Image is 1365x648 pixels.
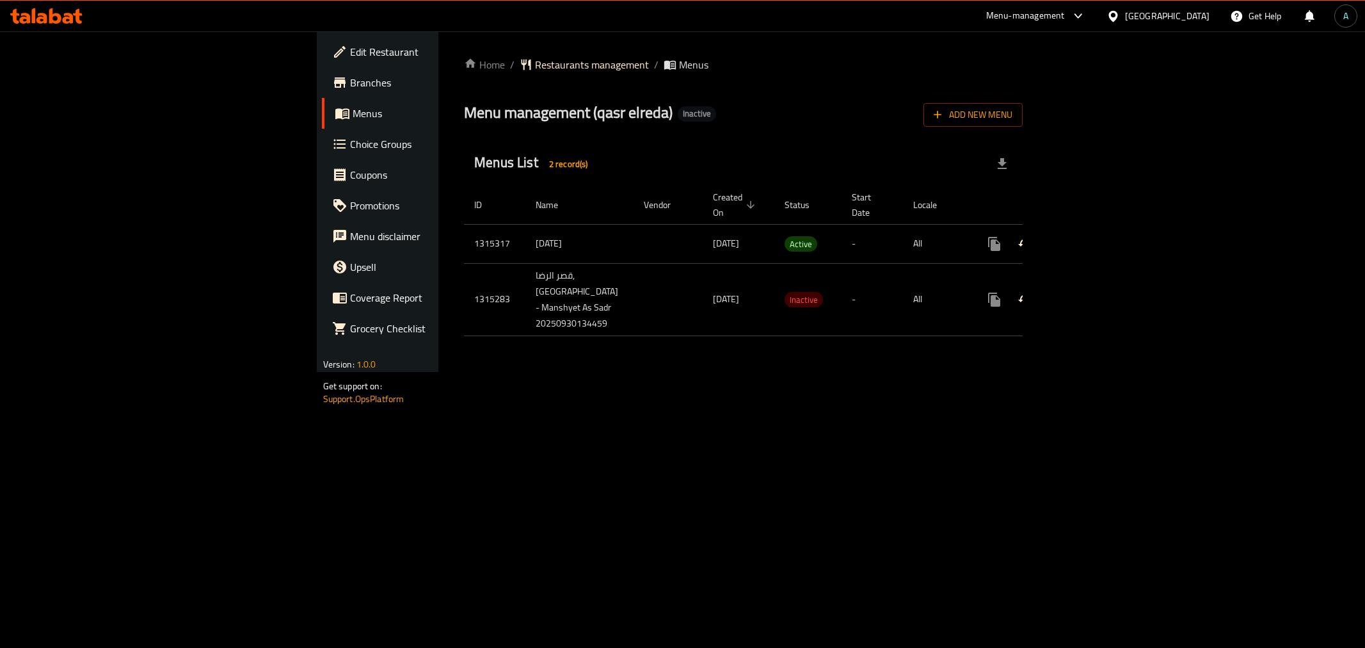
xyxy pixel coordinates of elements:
[464,98,673,127] span: Menu management ( qasr elreda )
[541,158,596,170] span: 2 record(s)
[852,190,888,220] span: Start Date
[785,237,817,252] span: Active
[350,136,534,152] span: Choice Groups
[322,159,545,190] a: Coupons
[350,198,534,213] span: Promotions
[353,106,534,121] span: Menus
[350,167,534,182] span: Coupons
[713,291,739,307] span: [DATE]
[350,229,534,244] span: Menu disclaimer
[322,221,545,252] a: Menu disclaimer
[322,282,545,313] a: Coverage Report
[842,224,903,263] td: -
[525,263,634,336] td: قصر الرضا,[GEOGRAPHIC_DATA] - Manshyet As Sadr 20250930134459
[979,229,1010,259] button: more
[654,57,659,72] li: /
[350,44,534,60] span: Edit Restaurant
[713,190,759,220] span: Created On
[541,154,596,174] div: Total records count
[322,313,545,344] a: Grocery Checklist
[987,149,1018,179] div: Export file
[678,106,716,122] div: Inactive
[986,8,1065,24] div: Menu-management
[350,290,534,305] span: Coverage Report
[713,235,739,252] span: [DATE]
[535,57,649,72] span: Restaurants management
[356,356,376,373] span: 1.0.0
[934,107,1012,123] span: Add New Menu
[322,190,545,221] a: Promotions
[350,321,534,336] span: Grocery Checklist
[1125,9,1209,23] div: [GEOGRAPHIC_DATA]
[913,197,954,213] span: Locale
[979,284,1010,315] button: more
[323,378,382,394] span: Get support on:
[678,108,716,119] span: Inactive
[350,75,534,90] span: Branches
[322,98,545,129] a: Menus
[1010,284,1041,315] button: Change Status
[322,252,545,282] a: Upsell
[464,57,1023,72] nav: breadcrumb
[322,67,545,98] a: Branches
[1010,229,1041,259] button: Change Status
[323,356,355,373] span: Version:
[903,224,969,263] td: All
[322,129,545,159] a: Choice Groups
[474,153,595,174] h2: Menus List
[322,36,545,67] a: Edit Restaurant
[842,263,903,336] td: -
[785,236,817,252] div: Active
[536,197,575,213] span: Name
[679,57,708,72] span: Menus
[520,57,649,72] a: Restaurants management
[1343,9,1348,23] span: A
[323,391,404,407] a: Support.OpsPlatform
[525,224,634,263] td: [DATE]
[969,186,1112,225] th: Actions
[903,263,969,336] td: All
[644,197,687,213] span: Vendor
[923,103,1023,127] button: Add New Menu
[350,259,534,275] span: Upsell
[464,186,1112,336] table: enhanced table
[785,293,823,307] span: Inactive
[474,197,499,213] span: ID
[785,197,826,213] span: Status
